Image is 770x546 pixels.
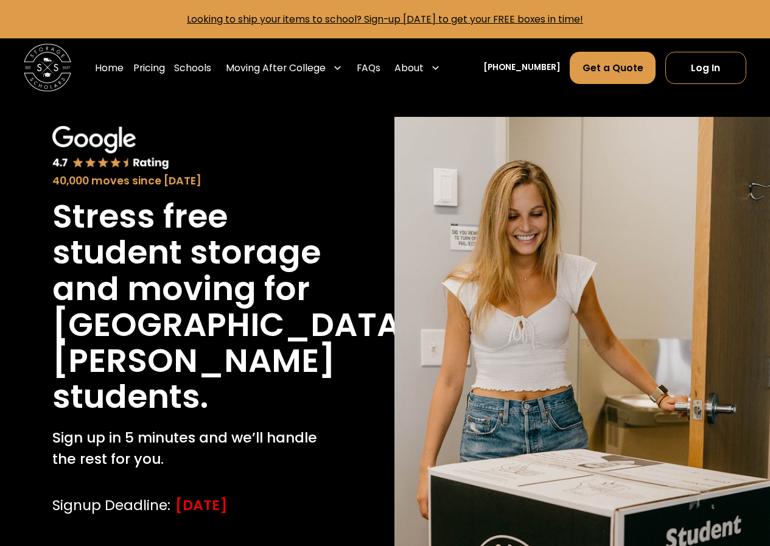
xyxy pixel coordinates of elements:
a: Pricing [133,51,165,85]
div: Moving After College [226,61,326,75]
div: 40,000 moves since [DATE] [52,173,323,189]
div: Moving After College [221,51,347,85]
h1: students. [52,379,208,415]
div: About [390,51,445,85]
a: Schools [174,51,211,85]
h1: [GEOGRAPHIC_DATA][PERSON_NAME] [52,307,416,379]
img: Storage Scholars main logo [24,44,71,91]
div: Signup Deadline: [52,494,170,516]
a: Get a Quote [570,52,656,84]
div: About [394,61,424,75]
img: Google 4.7 star rating [52,126,169,170]
a: Looking to ship your items to school? Sign-up [DATE] to get your FREE boxes in time! [187,13,583,26]
a: Log In [665,52,746,84]
a: Home [95,51,124,85]
a: FAQs [357,51,380,85]
p: Sign up in 5 minutes and we’ll handle the rest for you. [52,427,323,469]
a: [PHONE_NUMBER] [483,61,561,74]
div: [DATE] [175,494,228,516]
h1: Stress free student storage and moving for [52,198,323,306]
